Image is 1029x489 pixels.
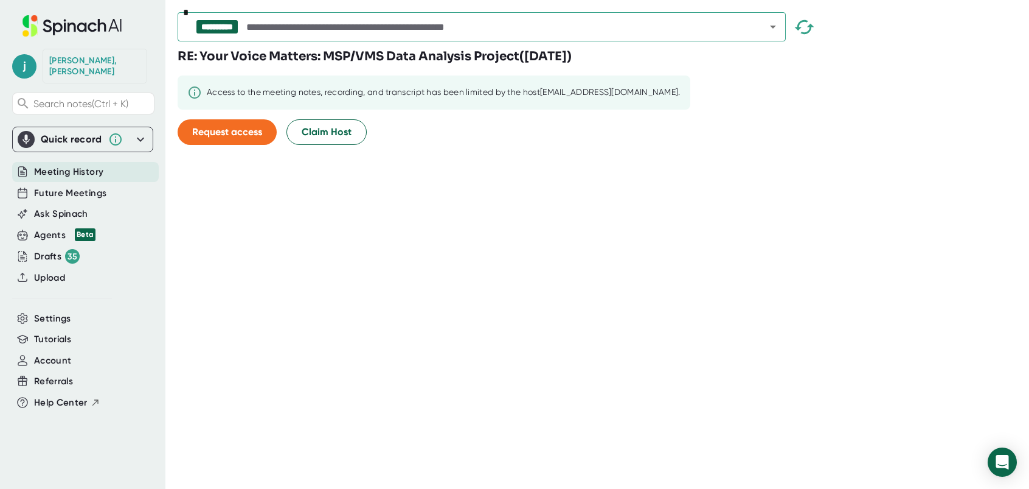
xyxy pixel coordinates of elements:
span: j [12,54,36,79]
span: Request access [192,126,262,138]
button: Tutorials [34,332,71,347]
button: Request access [178,119,277,145]
button: Agents Beta [34,228,95,242]
button: Meeting History [34,165,103,179]
div: Drafts [34,249,80,264]
button: Upload [34,271,65,285]
button: Settings [34,312,71,326]
div: Quick record [18,127,148,152]
button: Claim Host [286,119,367,145]
button: Help Center [34,396,100,410]
span: Search notes (Ctrl + K) [33,98,128,110]
button: Open [764,18,781,35]
div: Flores, Juan [49,55,140,77]
button: Ask Spinach [34,207,88,221]
span: Claim Host [302,125,352,139]
div: Beta [75,228,95,241]
button: Future Meetings [34,186,106,200]
div: Quick record [41,133,102,146]
span: Help Center [34,396,88,410]
button: Drafts 35 [34,249,80,264]
div: Access to the meeting notes, recording, and transcript has been limited by the host [EMAIL_ADDRES... [207,87,681,98]
div: 35 [65,249,80,264]
h3: RE: Your Voice Matters: MSP/VMS Data Analysis Project ( [DATE] ) [178,47,572,66]
button: Referrals [34,375,73,389]
div: Open Intercom Messenger [988,448,1017,477]
button: Account [34,354,71,368]
div: Agents [34,228,95,242]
